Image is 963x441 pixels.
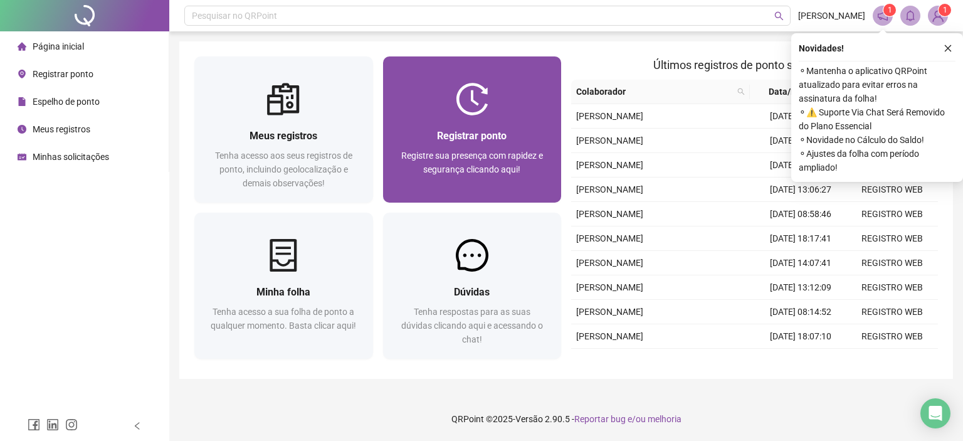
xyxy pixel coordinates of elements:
[250,130,317,142] span: Meus registros
[799,105,955,133] span: ⚬ ⚠️ Suporte Via Chat Será Removido do Plano Essencial
[576,209,643,219] span: [PERSON_NAME]
[799,147,955,174] span: ⚬ Ajustes da folha com período ampliado!
[401,307,543,344] span: Tenha respostas para as suas dúvidas clicando aqui e acessando o chat!
[929,6,947,25] img: 92198
[755,129,846,153] td: [DATE] 18:15:28
[33,124,90,134] span: Meus registros
[18,97,26,106] span: file
[576,233,643,243] span: [PERSON_NAME]
[944,44,952,53] span: close
[846,226,938,251] td: REGISTRO WEB
[18,70,26,78] span: environment
[133,422,142,430] span: left
[576,184,643,194] span: [PERSON_NAME]
[576,160,643,170] span: [PERSON_NAME]
[454,286,490,298] span: Dúvidas
[755,226,846,251] td: [DATE] 18:17:41
[33,41,84,51] span: Página inicial
[18,125,26,134] span: clock-circle
[943,6,947,14] span: 1
[750,80,839,104] th: Data/Hora
[846,178,938,202] td: REGISTRO WEB
[755,202,846,226] td: [DATE] 08:58:46
[755,324,846,349] td: [DATE] 18:07:10
[755,85,824,98] span: Data/Hora
[33,97,100,107] span: Espelho de ponto
[846,251,938,275] td: REGISTRO WEB
[799,133,955,147] span: ⚬ Novidade no Cálculo do Saldo!
[846,349,938,373] td: REGISTRO WEB
[194,213,373,359] a: Minha folhaTenha acesso a sua folha de ponto a qualquer momento. Basta clicar aqui!
[437,130,507,142] span: Registrar ponto
[755,275,846,300] td: [DATE] 13:12:09
[798,9,865,23] span: [PERSON_NAME]
[755,251,846,275] td: [DATE] 14:07:41
[576,111,643,121] span: [PERSON_NAME]
[383,56,562,203] a: Registrar pontoRegistre sua presença com rapidez e segurança clicando aqui!
[799,64,955,105] span: ⚬ Mantenha o aplicativo QRPoint atualizado para evitar erros na assinatura da folha!
[576,307,643,317] span: [PERSON_NAME]
[215,151,352,188] span: Tenha acesso aos seus registros de ponto, incluindo geolocalização e demais observações!
[576,258,643,268] span: [PERSON_NAME]
[515,414,543,424] span: Versão
[877,10,888,21] span: notification
[905,10,916,21] span: bell
[33,69,93,79] span: Registrar ponto
[653,58,856,72] span: Últimos registros de ponto sincronizados
[46,418,59,431] span: linkedin
[211,307,356,331] span: Tenha acesso a sua folha de ponto a qualquer momento. Basta clicar aqui!
[735,82,747,101] span: search
[846,275,938,300] td: REGISTRO WEB
[939,4,951,16] sup: Atualize o seu contato no menu Meus Dados
[755,300,846,324] td: [DATE] 08:14:52
[576,331,643,341] span: [PERSON_NAME]
[574,414,681,424] span: Reportar bug e/ou melhoria
[888,6,892,14] span: 1
[755,178,846,202] td: [DATE] 13:06:27
[846,202,938,226] td: REGISTRO WEB
[28,418,40,431] span: facebook
[383,213,562,359] a: DúvidasTenha respostas para as suas dúvidas clicando aqui e acessando o chat!
[846,300,938,324] td: REGISTRO WEB
[169,397,963,441] footer: QRPoint © 2025 - 2.90.5 -
[774,11,784,21] span: search
[576,282,643,292] span: [PERSON_NAME]
[799,41,844,55] span: Novidades !
[65,418,78,431] span: instagram
[755,349,846,373] td: [DATE] 13:59:23
[883,4,896,16] sup: 1
[737,88,745,95] span: search
[401,151,543,174] span: Registre sua presença com rapidez e segurança clicando aqui!
[18,152,26,161] span: schedule
[920,398,950,428] div: Open Intercom Messenger
[194,56,373,203] a: Meus registrosTenha acesso aos seus registros de ponto, incluindo geolocalização e demais observa...
[755,104,846,129] td: [DATE] 07:50:00
[576,85,732,98] span: Colaborador
[846,324,938,349] td: REGISTRO WEB
[256,286,310,298] span: Minha folha
[755,153,846,178] td: [DATE] 13:59:39
[33,152,109,162] span: Minhas solicitações
[576,135,643,146] span: [PERSON_NAME]
[18,42,26,51] span: home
